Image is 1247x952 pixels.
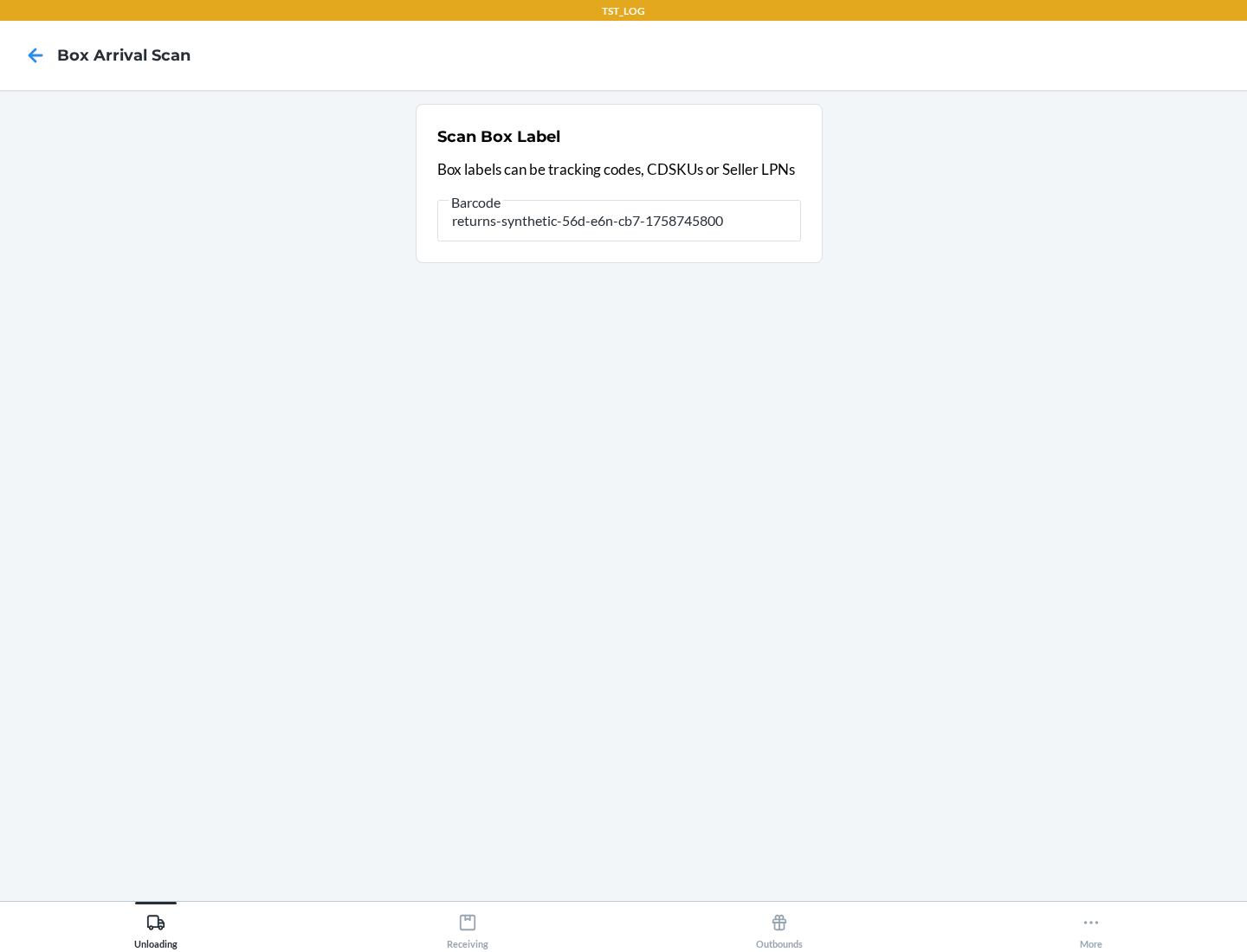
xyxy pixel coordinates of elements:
div: More [1080,906,1102,949]
div: Unloading [134,906,178,949]
div: Receiving [447,906,488,949]
h4: Box Arrival Scan [57,44,191,67]
button: Receiving [312,902,623,949]
span: Barcode [449,194,503,211]
p: Box labels can be tracking codes, CDSKUs or Seller LPNs [437,158,801,181]
input: Barcode [437,200,801,241]
p: TST_LOG [602,3,645,19]
button: Outbounds [623,902,935,949]
h2: Scan Box Label [437,125,560,148]
button: More [935,902,1247,949]
div: Outbounds [756,906,803,949]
